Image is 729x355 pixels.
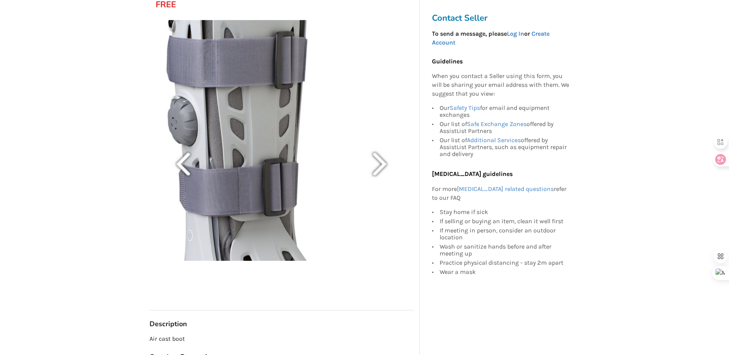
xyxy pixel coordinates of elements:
div: If selling or buying an item, clean it well first [440,217,570,226]
div: Wear a mask [440,267,570,275]
p: Air cast boot [149,335,413,343]
div: Stay home if sick [440,209,570,217]
b: Guidelines [432,58,463,65]
a: [MEDICAL_DATA] related questions [457,185,554,192]
b: [MEDICAL_DATA] guidelines [432,170,513,177]
div: Wash or sanitize hands before and after meeting up [440,242,570,258]
strong: To send a message, please or [432,30,550,46]
a: Safe Exchange Zones [467,120,526,128]
div: Our list of offered by AssistList Partners [440,119,570,136]
div: Practice physical distancing - stay 2m apart [440,258,570,267]
a: Safety Tips [450,104,480,111]
div: If meeting in person, consider an outdoor location [440,226,570,242]
p: When you contact a Seller using this form, you will be sharing your email address with them. We s... [432,72,570,99]
h3: Description [149,320,413,328]
div: Our for email and equipment exchanges [440,105,570,119]
a: Log In [507,30,524,37]
img: air cast boot-crutches-mobility-surrey-assistlist-listing [161,20,402,261]
p: For more refer to our FAQ [432,185,570,202]
h3: Contact Seller [432,13,573,23]
div: Our list of offered by AssistList Partners, such as equipment repair and delivery [440,136,570,158]
a: Additional Services [467,136,521,144]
